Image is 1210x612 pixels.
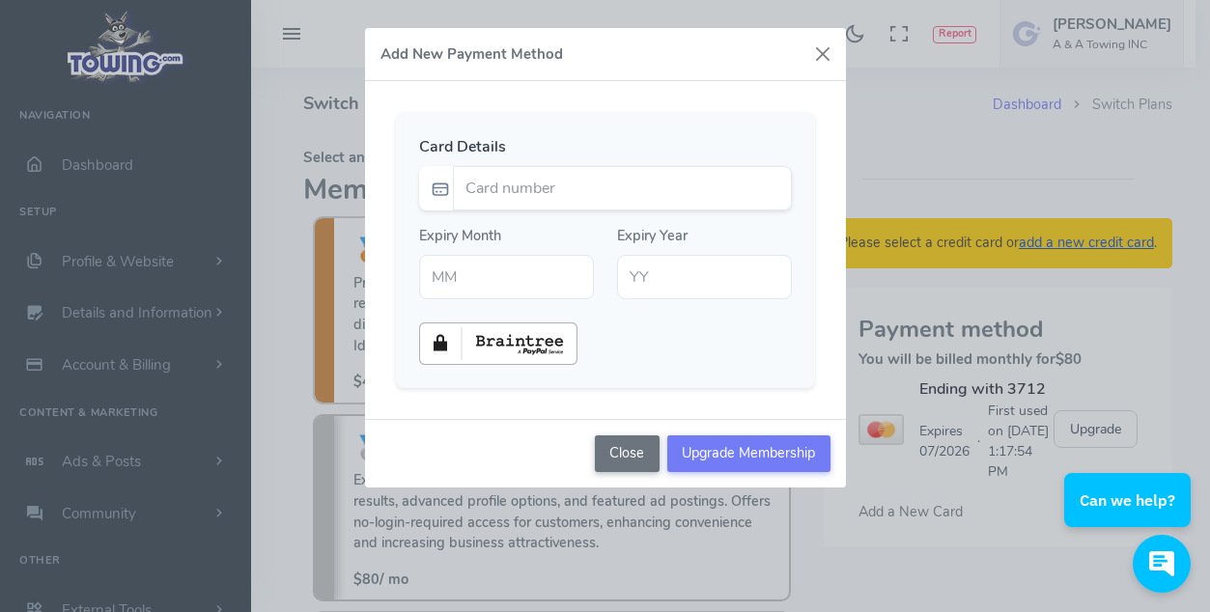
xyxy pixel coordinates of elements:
img: braintree-badge-light.png [419,322,577,365]
input: MM [419,255,594,299]
label: Expiry Month [419,226,501,247]
iframe: Conversations [1050,420,1210,612]
input: Upgrade Membership [667,435,830,472]
h5: Add New Payment Method [380,43,563,65]
input: Card number [453,166,792,210]
input: YY [617,255,792,299]
legend: Card Details [419,135,792,158]
label: Expiry Year [617,226,688,247]
button: Close [595,435,660,472]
